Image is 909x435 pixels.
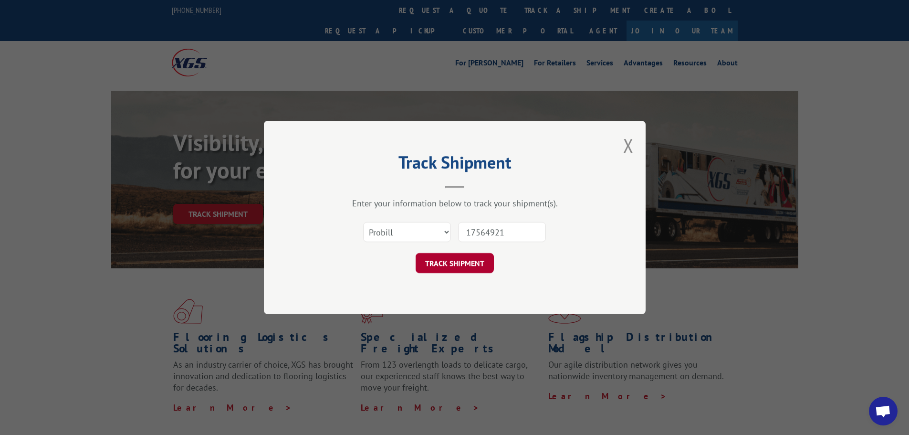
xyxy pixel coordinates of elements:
[416,253,494,273] button: TRACK SHIPMENT
[312,156,598,174] h2: Track Shipment
[869,397,898,425] a: Open chat
[458,222,546,242] input: Number(s)
[312,198,598,209] div: Enter your information below to track your shipment(s).
[623,133,634,158] button: Close modal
